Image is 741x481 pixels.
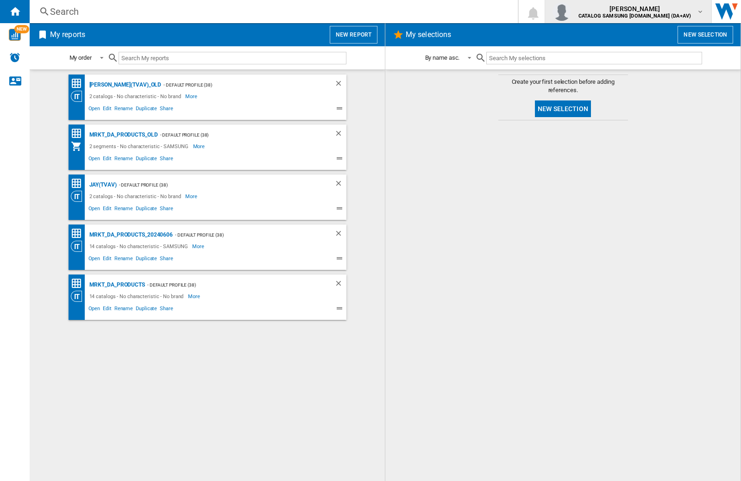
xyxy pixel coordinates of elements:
[134,104,158,115] span: Duplicate
[101,254,113,265] span: Edit
[71,241,87,252] div: Category View
[71,178,87,189] div: Price Matrix
[134,254,158,265] span: Duplicate
[87,191,186,202] div: 2 catalogs - No characteristic - No brand
[334,179,346,191] div: Delete
[69,54,92,61] div: My order
[117,179,316,191] div: - Default profile (38)
[71,191,87,202] div: Category View
[113,154,134,165] span: Rename
[158,204,175,215] span: Share
[50,5,494,18] div: Search
[87,204,102,215] span: Open
[334,279,346,291] div: Delete
[158,129,316,141] div: - Default profile (38)
[113,304,134,315] span: Rename
[113,104,134,115] span: Rename
[71,278,87,289] div: Price Matrix
[71,141,87,152] div: My Assortment
[185,91,199,102] span: More
[113,254,134,265] span: Rename
[87,104,102,115] span: Open
[404,26,453,44] h2: My selections
[678,26,733,44] button: New selection
[71,78,87,89] div: Price Matrix
[87,254,102,265] span: Open
[87,304,102,315] span: Open
[113,204,134,215] span: Rename
[535,100,591,117] button: New selection
[161,79,315,91] div: - Default profile (38)
[334,229,346,241] div: Delete
[71,128,87,139] div: Price Matrix
[173,229,315,241] div: - Default profile (38)
[71,291,87,302] div: Category View
[87,129,158,141] div: MRKT_DA_PRODUCTS_OLD
[158,304,175,315] span: Share
[134,204,158,215] span: Duplicate
[334,79,346,91] div: Delete
[578,4,691,13] span: [PERSON_NAME]
[101,104,113,115] span: Edit
[87,279,145,291] div: MRKT_DA_PRODUCTS
[486,52,702,64] input: Search My selections
[9,29,21,41] img: wise-card.svg
[87,154,102,165] span: Open
[87,141,193,152] div: 2 segments - No characteristic - SAMSUNG
[101,304,113,315] span: Edit
[330,26,377,44] button: New report
[188,291,201,302] span: More
[87,91,186,102] div: 2 catalogs - No characteristic - No brand
[578,13,691,19] b: CATALOG SAMSUNG [DOMAIN_NAME] (DA+AV)
[101,154,113,165] span: Edit
[334,129,346,141] div: Delete
[48,26,87,44] h2: My reports
[9,52,20,63] img: alerts-logo.svg
[87,179,117,191] div: JAY(TVAV)
[101,204,113,215] span: Edit
[71,228,87,239] div: Price Matrix
[134,304,158,315] span: Duplicate
[134,154,158,165] span: Duplicate
[87,291,188,302] div: 14 catalogs - No characteristic - No brand
[71,91,87,102] div: Category View
[158,254,175,265] span: Share
[193,141,207,152] span: More
[119,52,346,64] input: Search My reports
[553,2,571,21] img: profile.jpg
[87,241,193,252] div: 14 catalogs - No characteristic - SAMSUNG
[87,229,173,241] div: MRKT_DA_PRODUCTS_20240606
[158,154,175,165] span: Share
[192,241,206,252] span: More
[87,79,162,91] div: [PERSON_NAME](TVAV)_old
[498,78,628,94] span: Create your first selection before adding references.
[145,279,316,291] div: - Default profile (38)
[425,54,460,61] div: By name asc.
[158,104,175,115] span: Share
[14,25,29,33] span: NEW
[185,191,199,202] span: More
